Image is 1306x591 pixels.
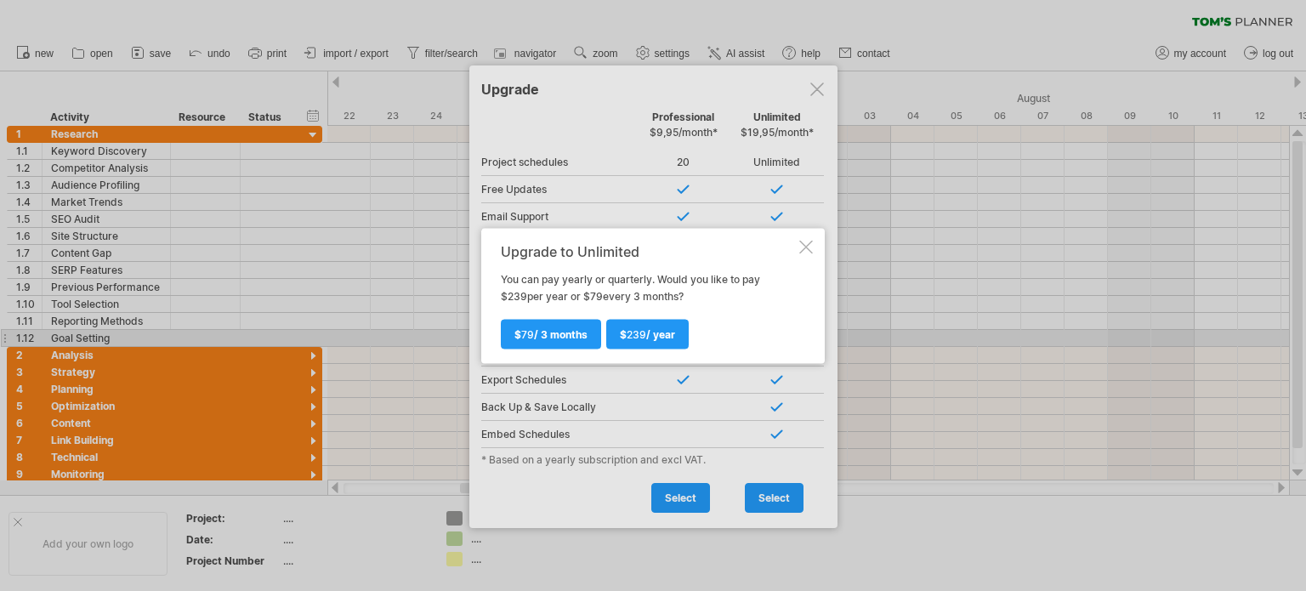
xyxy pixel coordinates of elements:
span: 79 [521,327,534,340]
span: $ / year [620,327,675,340]
div: You can pay yearly or quarterly. Would you like to pay $ per year or $ every 3 months? [501,243,796,348]
a: $239/ year [606,319,689,349]
span: 239 [627,327,646,340]
span: 79 [590,289,603,302]
div: Upgrade to Unlimited [501,243,796,259]
span: 239 [508,289,527,302]
a: $79/ 3 months [501,319,601,349]
span: $ / 3 months [514,327,588,340]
